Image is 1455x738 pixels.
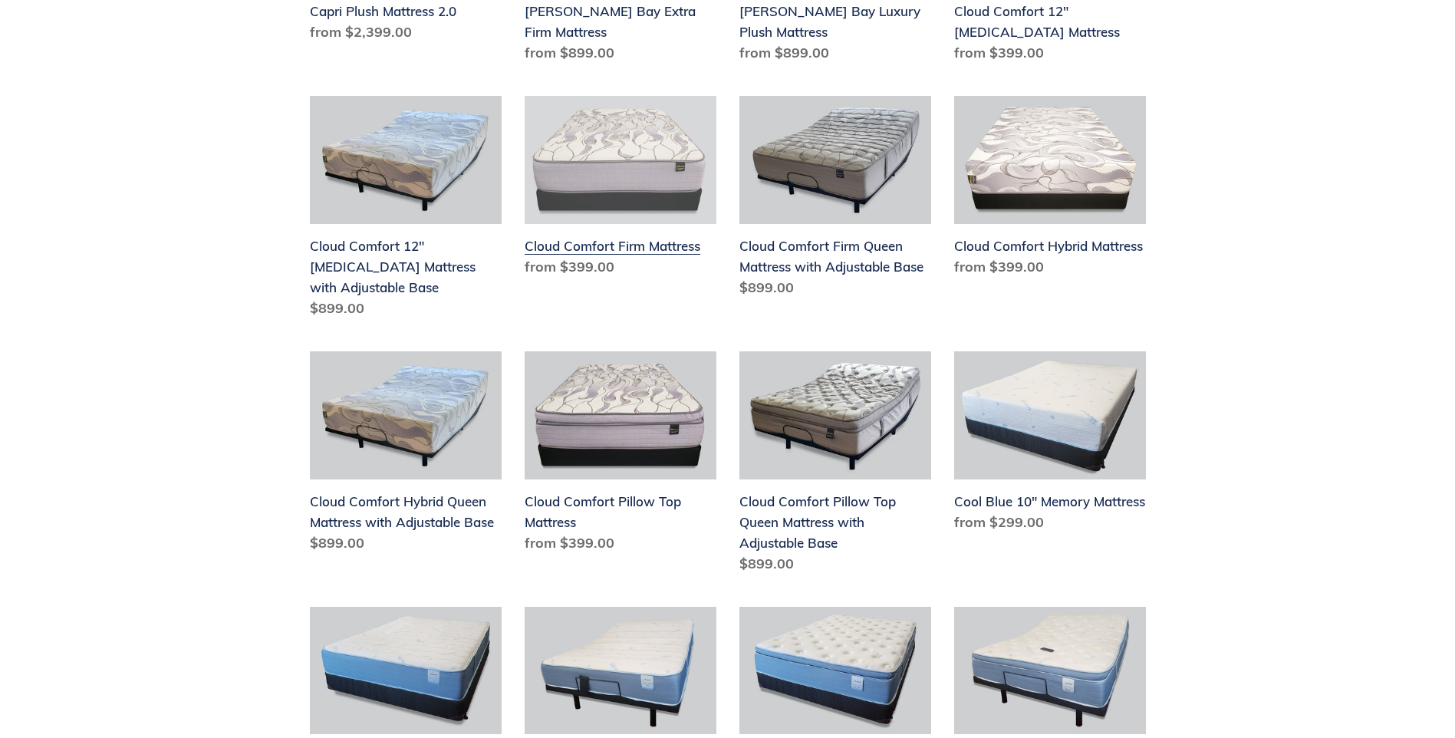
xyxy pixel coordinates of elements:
a: Cloud Comfort Hybrid Queen Mattress with Adjustable Base [310,351,502,559]
a: Cloud Comfort Pillow Top Mattress [525,351,716,559]
a: Cloud Comfort Firm Mattress [525,96,716,283]
a: Cool Blue 10" Memory Mattress [954,351,1146,539]
a: Cloud Comfort Hybrid Mattress [954,96,1146,283]
a: Cloud Comfort 12" Memory Foam Mattress with Adjustable Base [310,96,502,325]
a: Cloud Comfort Firm Queen Mattress with Adjustable Base [739,96,931,304]
a: Cloud Comfort Pillow Top Queen Mattress with Adjustable Base [739,351,931,580]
